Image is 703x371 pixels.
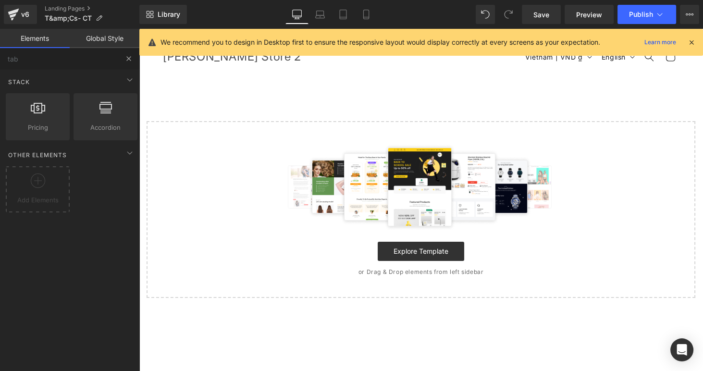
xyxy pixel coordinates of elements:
a: Learn more [641,37,680,48]
a: Preview [565,5,614,24]
a: Explore Template [239,213,325,232]
span: English [463,23,487,33]
span: T&amp;Cs- CT [45,14,92,22]
a: Global Style [70,29,139,48]
span: Publish [629,11,653,18]
button: More [680,5,699,24]
a: New Library [139,5,187,24]
a: [PERSON_NAME] Store 2 [21,19,166,37]
a: Desktop [285,5,308,24]
span: Library [158,10,180,19]
p: or Drag & Drop elements from left sidebar [23,240,541,247]
span: Other Elements [7,150,68,160]
div: v6 [19,8,31,21]
span: Save [533,10,549,20]
a: Mobile [355,5,378,24]
p: We recommend you to design in Desktop first to ensure the responsive layout would display correct... [160,37,600,48]
span: Stack [7,77,31,87]
a: Laptop [308,5,332,24]
span: Add Elements [8,195,67,205]
a: Landing Pages [45,5,139,12]
span: Accordion [76,123,135,133]
button: Redo [499,5,518,24]
span: Preview [576,10,602,20]
a: Tablet [332,5,355,24]
button: English [457,19,500,37]
button: Undo [476,5,495,24]
div: Open Intercom Messenger [670,338,693,361]
span: Pricing [9,123,67,133]
summary: Search [500,17,521,38]
a: v6 [4,5,37,24]
span: Vietnam | VND ₫ [386,23,444,33]
button: Vietnam | VND ₫ [381,19,457,37]
span: [PERSON_NAME] Store 2 [24,21,162,35]
button: Publish [617,5,676,24]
